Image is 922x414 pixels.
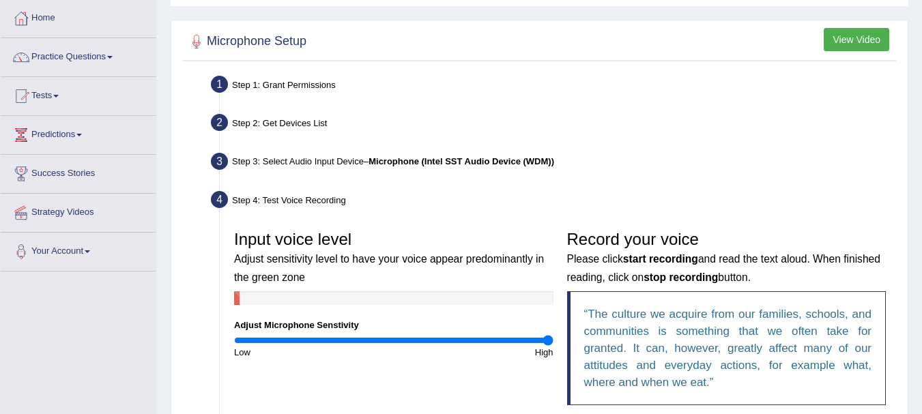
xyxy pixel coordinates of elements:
[1,194,156,228] a: Strategy Videos
[369,156,554,166] b: Microphone (Intel SST Audio Device (WDM))
[205,187,902,217] div: Step 4: Test Voice Recording
[234,319,359,331] label: Adjust Microphone Senstivity
[644,271,718,283] b: stop recording
[567,231,887,284] h3: Record your voice
[186,31,306,52] h2: Microphone Setup
[1,77,156,111] a: Tests
[394,346,560,359] div: High
[1,38,156,72] a: Practice Questions
[623,253,698,265] b: start recording
[205,149,902,179] div: Step 3: Select Audio Input Device
[234,231,553,284] h3: Input voice level
[1,155,156,189] a: Success Stories
[364,156,554,166] span: –
[1,233,156,267] a: Your Account
[824,28,889,51] button: View Video
[227,346,394,359] div: Low
[205,110,902,140] div: Step 2: Get Devices List
[205,72,902,102] div: Step 1: Grant Permissions
[584,308,872,389] q: The culture we acquire from our families, schools, and communities is something that we often tak...
[1,116,156,150] a: Predictions
[234,253,544,282] small: Adjust sensitivity level to have your voice appear predominantly in the green zone
[567,253,880,282] small: Please click and read the text aloud. When finished reading, click on button.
